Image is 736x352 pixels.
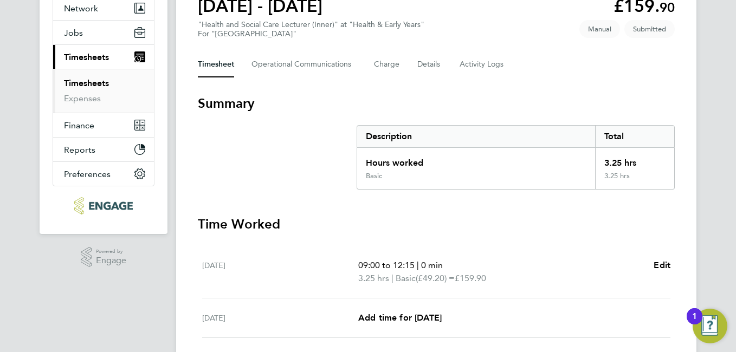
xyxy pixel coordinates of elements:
[64,52,109,62] span: Timesheets
[358,273,389,283] span: 3.25 hrs
[357,125,675,190] div: Summary
[96,247,126,256] span: Powered by
[455,273,486,283] span: £159.90
[53,138,154,161] button: Reports
[64,93,101,103] a: Expenses
[358,312,442,323] span: Add time for [DATE]
[374,51,400,77] button: Charge
[654,259,670,272] a: Edit
[81,247,127,268] a: Powered byEngage
[421,260,443,270] span: 0 min
[198,216,675,233] h3: Time Worked
[692,316,697,330] div: 1
[53,113,154,137] button: Finance
[64,78,109,88] a: Timesheets
[417,260,419,270] span: |
[396,272,416,285] span: Basic
[198,95,675,112] h3: Summary
[74,197,132,214] img: ncclondon-logo-retina.png
[64,3,98,14] span: Network
[53,197,154,214] a: Go to home page
[53,69,154,113] div: Timesheets
[251,51,357,77] button: Operational Communications
[595,172,674,189] div: 3.25 hrs
[53,45,154,69] button: Timesheets
[366,172,382,180] div: Basic
[64,120,94,131] span: Finance
[357,148,595,172] div: Hours worked
[358,260,415,270] span: 09:00 to 12:15
[391,273,393,283] span: |
[460,51,505,77] button: Activity Logs
[198,20,424,38] div: "Health and Social Care Lecturer (Inner)" at "Health & Early Years"
[198,29,424,38] div: For "[GEOGRAPHIC_DATA]"
[198,51,234,77] button: Timesheet
[579,20,620,38] span: This timesheet was manually created.
[53,21,154,44] button: Jobs
[416,273,455,283] span: (£49.20) =
[693,309,727,343] button: Open Resource Center, 1 new notification
[202,311,358,324] div: [DATE]
[358,311,442,324] a: Add time for [DATE]
[202,259,358,285] div: [DATE]
[53,162,154,186] button: Preferences
[96,256,126,265] span: Engage
[417,51,442,77] button: Details
[357,126,595,147] div: Description
[64,169,111,179] span: Preferences
[595,126,674,147] div: Total
[654,260,670,270] span: Edit
[595,148,674,172] div: 3.25 hrs
[64,145,95,155] span: Reports
[624,20,675,38] span: This timesheet is Submitted.
[64,28,83,38] span: Jobs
